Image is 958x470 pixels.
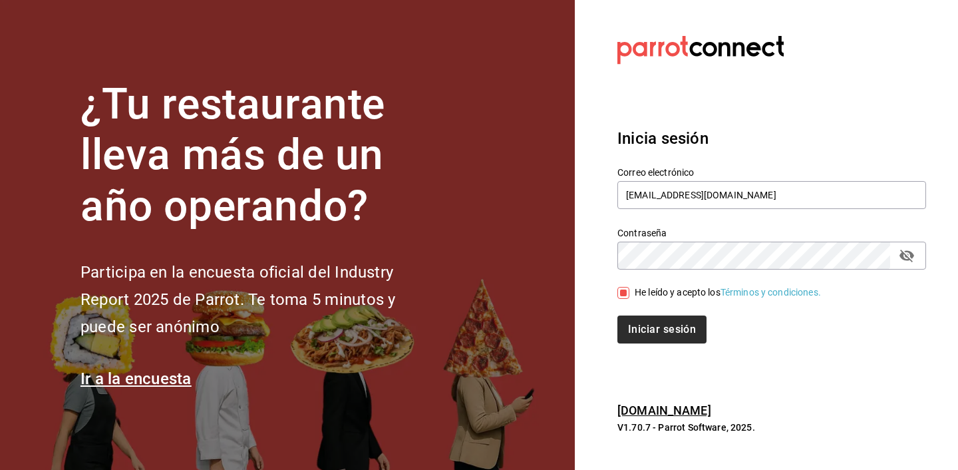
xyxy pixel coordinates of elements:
[617,167,926,176] label: Correo electrónico
[617,421,926,434] p: V1.70.7 - Parrot Software, 2025.
[617,181,926,209] input: Ingresa tu correo electrónico
[720,287,821,298] a: Términos y condiciones.
[80,369,192,388] a: Ir a la encuesta
[80,259,440,340] h2: Participa en la encuesta oficial del Industry Report 2025 de Parrot. Te toma 5 minutos y puede se...
[617,228,926,237] label: Contraseña
[635,286,821,300] div: He leído y acepto los
[80,79,440,232] h1: ¿Tu restaurante lleva más de un año operando?
[895,244,918,267] button: passwordField
[617,403,711,417] a: [DOMAIN_NAME]
[617,316,707,344] button: Iniciar sesión
[617,126,926,150] h3: Inicia sesión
